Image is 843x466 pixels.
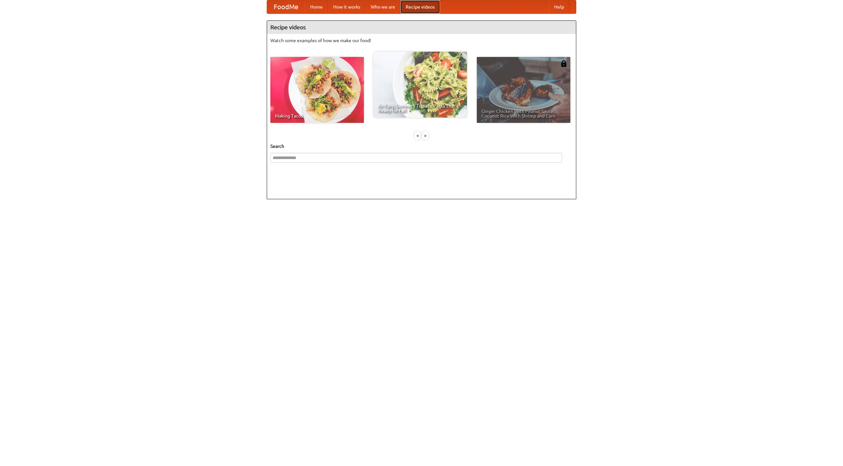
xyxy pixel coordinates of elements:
img: 483408.png [560,60,567,67]
h5: Search [270,143,573,150]
a: FoodMe [267,0,305,14]
a: How it works [328,0,366,14]
a: Home [305,0,328,14]
a: Recipe videos [400,0,440,14]
span: An Easy, Summery Tomato Pasta That's Ready for Fall [378,104,462,113]
p: Watch some examples of how we make our food! [270,37,573,44]
a: An Easy, Summery Tomato Pasta That's Ready for Fall [373,52,467,118]
div: « [415,131,421,140]
a: Who we are [366,0,400,14]
span: Making Tacos [275,114,359,118]
h4: Recipe videos [267,21,576,34]
a: Making Tacos [270,57,364,123]
a: Help [549,0,569,14]
div: » [422,131,428,140]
